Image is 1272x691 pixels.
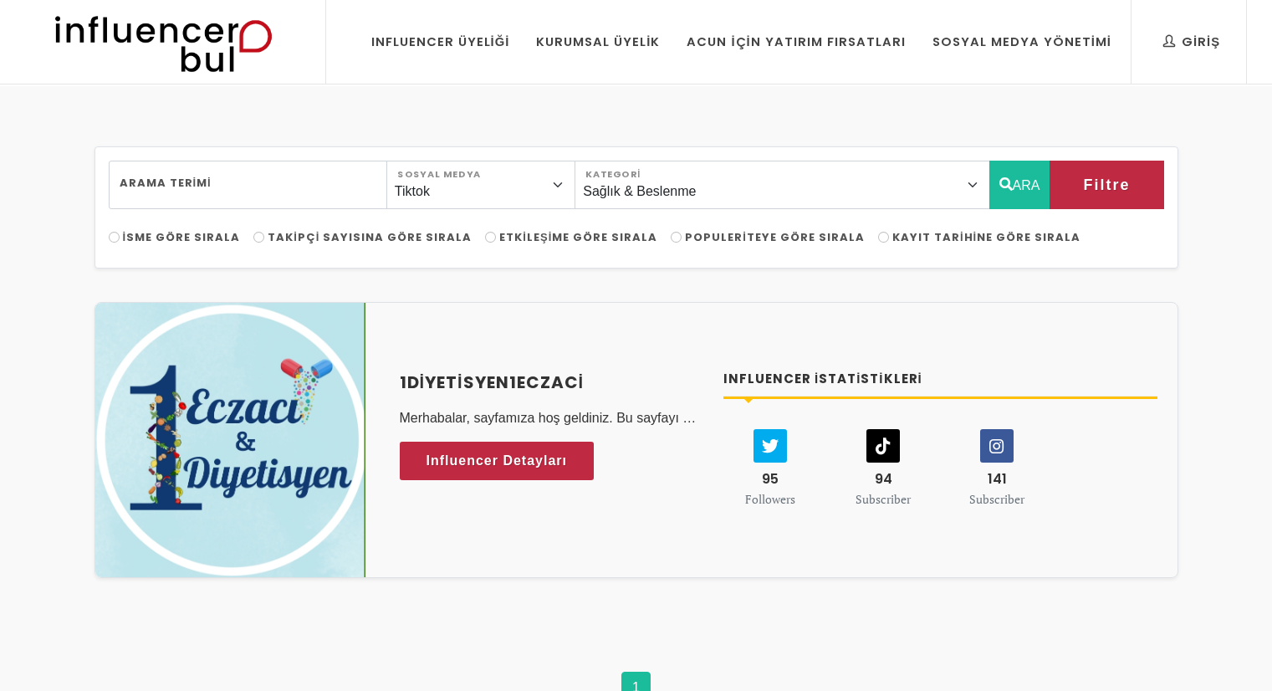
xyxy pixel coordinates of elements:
div: Sosyal Medya Yönetimi [932,33,1111,51]
span: İsme Göre Sırala [123,229,241,245]
small: Subscriber [856,491,911,507]
a: 1Diyetisyen1Eczaci [400,370,704,395]
span: Populeriteye Göre Sırala [685,229,865,245]
p: Merhabalar, sayfamıza hoş geldiniz. Bu sayfayı 1 diyetisyen ve 1 eczacı yönetmekte. Hem eczacılık... [400,408,704,428]
div: Acun İçin Yatırım Fırsatları [687,33,905,51]
span: Etkileşime Göre Sırala [499,229,657,245]
button: Filtre [1050,161,1163,209]
span: Filtre [1083,171,1130,199]
small: Subscriber [969,491,1024,507]
input: Etkileşime Göre Sırala [485,232,496,243]
div: Giriş [1163,33,1220,51]
span: Influencer Detayları [427,448,568,473]
span: 94 [875,469,892,489]
input: Search.. [109,161,387,209]
span: 95 [762,469,779,489]
button: ARA [989,161,1050,209]
h4: Influencer İstatistikleri [723,370,1157,389]
a: Influencer Detayları [400,442,595,480]
span: Kayıt Tarihine Göre Sırala [892,229,1080,245]
div: Influencer Üyeliği [371,33,510,51]
input: Kayıt Tarihine Göre Sırala [878,232,889,243]
small: Followers [745,491,795,507]
input: Takipçi Sayısına Göre Sırala [253,232,264,243]
input: İsme Göre Sırala [109,232,120,243]
input: Populeriteye Göre Sırala [671,232,682,243]
div: Kurumsal Üyelik [536,33,660,51]
span: 141 [988,469,1007,489]
span: Takipçi Sayısına Göre Sırala [268,229,472,245]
